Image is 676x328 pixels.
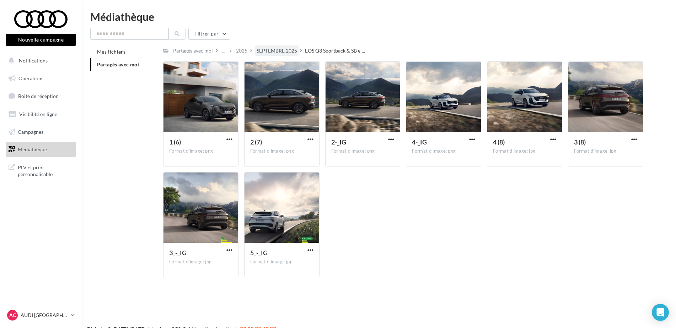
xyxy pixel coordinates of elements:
span: 1 (6) [169,138,181,146]
a: Visibilité en ligne [4,107,77,122]
span: 3_-_IG [169,249,187,257]
div: SEPTEMBRE 2025 [257,47,297,54]
span: 4-_IG [412,138,427,146]
span: 5_-_IG [250,249,268,257]
span: Médiathèque [18,146,47,152]
span: 4 (8) [493,138,505,146]
div: ... [221,46,227,56]
a: Médiathèque [4,142,77,157]
div: 2025 [236,47,247,54]
span: PLV et print personnalisable [18,163,73,178]
div: Format d'image: jpg [169,259,232,265]
div: Format d'image: png [331,148,395,154]
div: Format d'image: png [169,148,232,154]
span: EOS Q3 Sportback & SB e-... [305,47,365,54]
span: Campagnes [18,129,43,135]
div: Partagés avec moi [173,47,213,54]
span: 2 (7) [250,138,262,146]
button: Filtrer par [188,28,230,40]
div: Format d'image: png [250,148,313,154]
span: 3 (8) [574,138,586,146]
button: Notifications [4,53,75,68]
p: AUDI [GEOGRAPHIC_DATA] [21,312,68,319]
span: Boîte de réception [18,93,59,99]
a: Campagnes [4,125,77,140]
a: Boîte de réception [4,88,77,104]
div: Format d'image: jpg [493,148,556,154]
div: Format d'image: png [412,148,475,154]
div: Format d'image: jpg [250,259,313,265]
div: Médiathèque [90,11,667,22]
span: Visibilité en ligne [19,111,57,117]
span: 2-_IG [331,138,346,146]
span: AC [9,312,16,319]
a: AC AUDI [GEOGRAPHIC_DATA] [6,308,76,322]
a: PLV et print personnalisable [4,160,77,181]
div: Open Intercom Messenger [652,304,669,321]
span: Partagés avec moi [97,61,139,67]
span: Notifications [19,58,48,64]
div: Format d'image: jpg [574,148,637,154]
a: Opérations [4,71,77,86]
button: Nouvelle campagne [6,34,76,46]
span: Mes fichiers [97,49,125,55]
span: Opérations [18,75,43,81]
